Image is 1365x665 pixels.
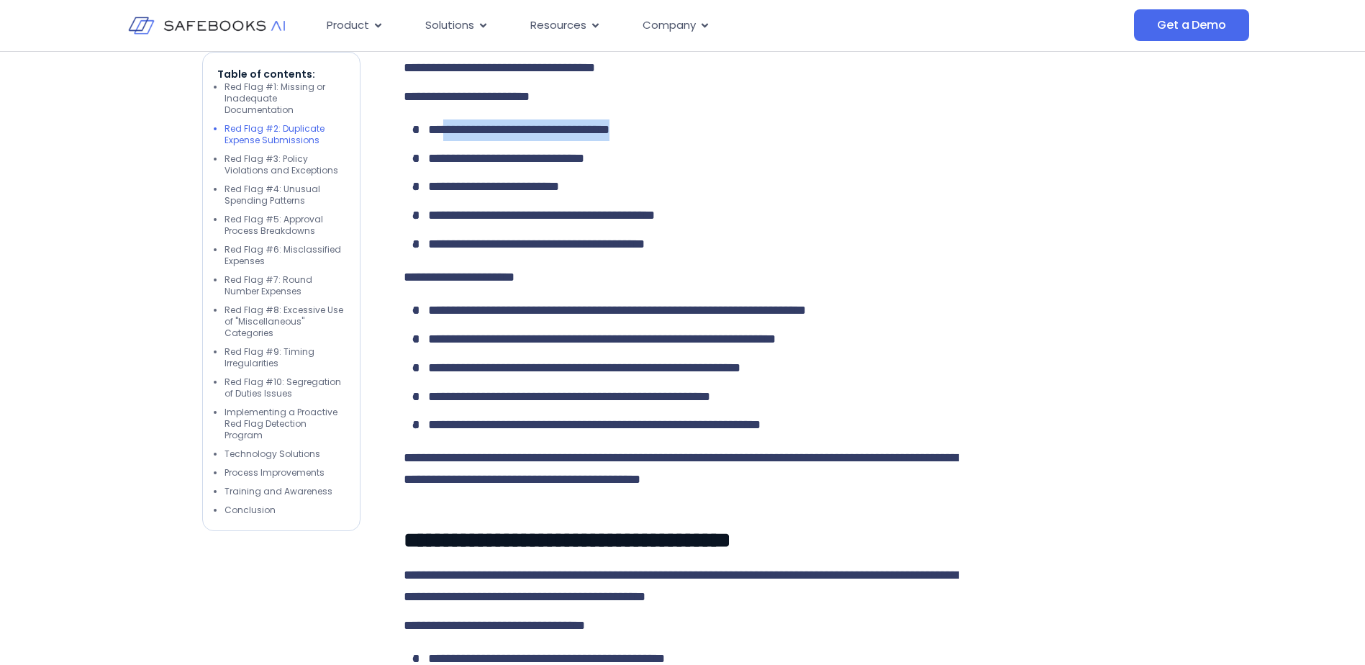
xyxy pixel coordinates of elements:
span: Resources [530,17,586,34]
li: Implementing a Proactive Red Flag Detection Program [225,407,345,441]
span: Solutions [425,17,474,34]
li: Training and Awareness [225,486,345,497]
li: Red Flag #9: Timing Irregularities [225,346,345,369]
span: Get a Demo [1157,18,1225,32]
li: Red Flag #10: Segregation of Duties Issues [225,376,345,399]
li: Conclusion [225,505,345,516]
li: Red Flag #7: Round Number Expenses [225,274,345,297]
p: Table of contents: [217,67,345,81]
a: Get a Demo [1134,9,1248,41]
span: Product [327,17,369,34]
li: Red Flag #8: Excessive Use of "Miscellaneous" Categories [225,304,345,339]
nav: Menu [315,12,990,40]
li: Technology Solutions [225,448,345,460]
li: Red Flag #1: Missing or Inadequate Documentation [225,81,345,116]
li: Red Flag #6: Misclassified Expenses [225,244,345,267]
div: Menu Toggle [315,12,990,40]
li: Red Flag #2: Duplicate Expense Submissions [225,123,345,146]
li: Red Flag #4: Unusual Spending Patterns [225,184,345,207]
li: Red Flag #5: Approval Process Breakdowns [225,214,345,237]
li: Red Flag #3: Policy Violations and Exceptions [225,153,345,176]
span: Company [643,17,696,34]
li: Process Improvements [225,467,345,479]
